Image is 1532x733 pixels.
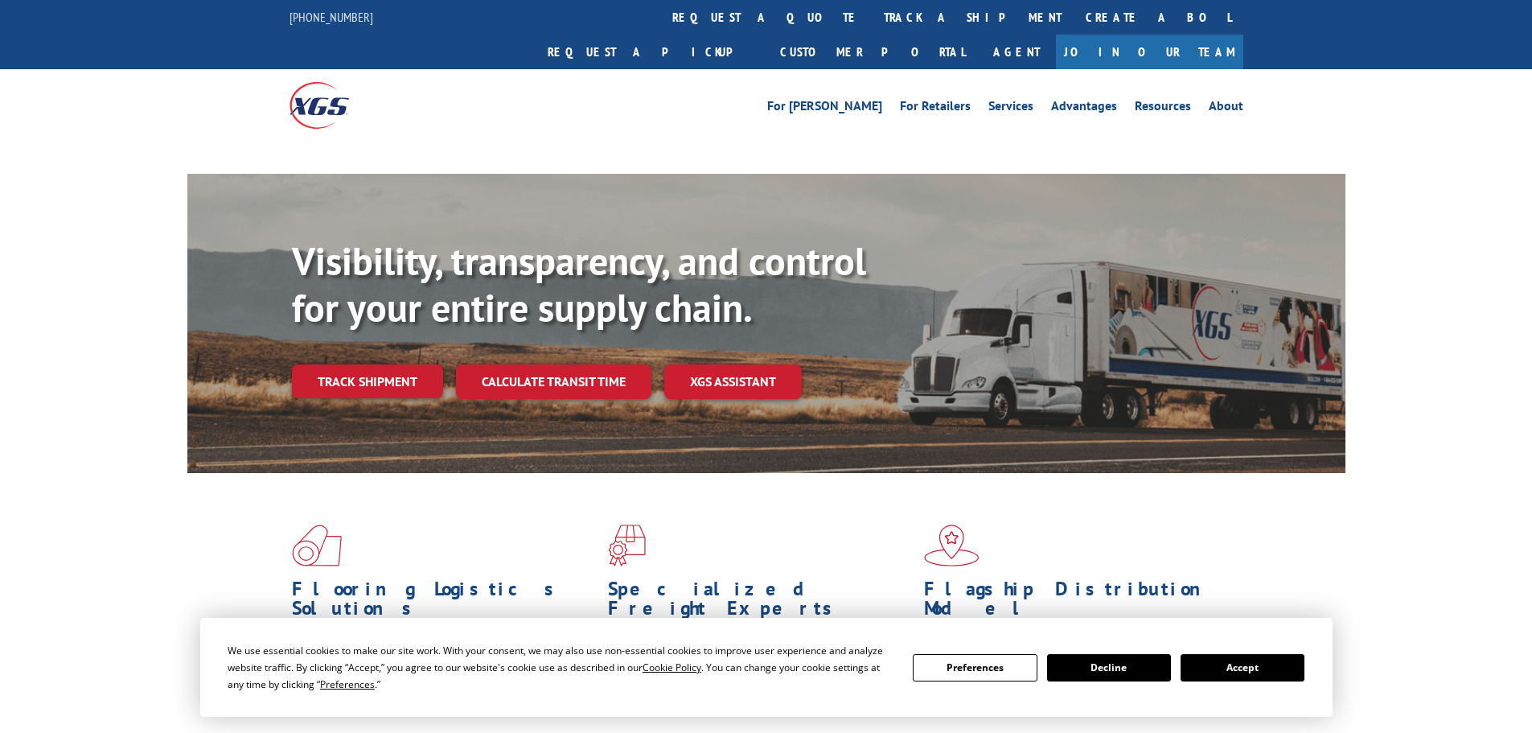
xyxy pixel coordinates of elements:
[977,35,1056,69] a: Agent
[320,677,375,691] span: Preferences
[608,525,646,566] img: xgs-icon-focused-on-flooring-red
[292,236,866,332] b: Visibility, transparency, and control for your entire supply chain.
[900,100,971,117] a: For Retailers
[1181,654,1304,682] button: Accept
[456,364,651,399] a: Calculate transit time
[988,100,1033,117] a: Services
[1047,654,1171,682] button: Decline
[1051,100,1117,117] a: Advantages
[200,618,1333,717] div: Cookie Consent Prompt
[1135,100,1191,117] a: Resources
[924,525,980,566] img: xgs-icon-flagship-distribution-model-red
[913,654,1037,682] button: Preferences
[768,35,977,69] a: Customer Portal
[608,579,912,626] h1: Specialized Freight Experts
[1209,100,1243,117] a: About
[536,35,768,69] a: Request a pickup
[664,364,802,399] a: XGS ASSISTANT
[292,364,443,398] a: Track shipment
[292,525,342,566] img: xgs-icon-total-supply-chain-intelligence-red
[924,579,1228,626] h1: Flagship Distribution Model
[1056,35,1243,69] a: Join Our Team
[292,579,596,626] h1: Flooring Logistics Solutions
[643,661,701,674] span: Cookie Policy
[767,100,882,117] a: For [PERSON_NAME]
[228,642,893,693] div: We use essential cookies to make our site work. With your consent, we may also use non-essential ...
[290,9,373,25] a: [PHONE_NUMBER]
